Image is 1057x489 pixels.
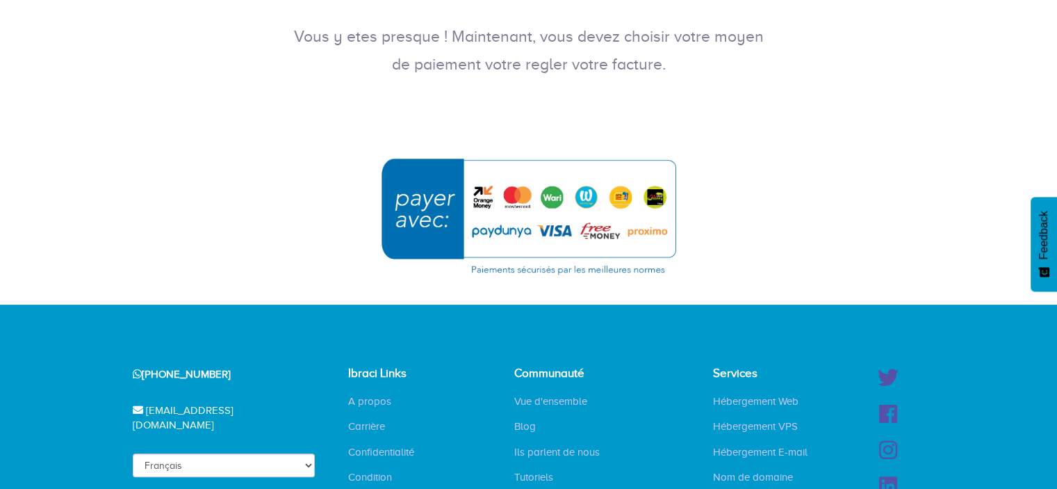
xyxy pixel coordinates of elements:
a: A propos [338,394,402,408]
div: [EMAIL_ADDRESS][DOMAIN_NAME] [115,393,316,444]
a: Tutoriels [504,470,564,484]
h4: Services [713,367,818,380]
a: Confidentialité [338,445,425,459]
h4: Communauté [514,367,610,380]
a: Hébergement VPS [703,419,808,433]
a: Hébergement Web [703,394,809,408]
span: Feedback [1038,211,1050,259]
p: Vous y etes presque ! Maintenant, vous devez choisir votre moyen de paiement votre regler votre f... [293,23,765,79]
a: Ils parlent de nous [504,445,610,459]
button: Feedback - Afficher l’enquête [1031,197,1057,291]
h4: Ibraci Links [348,367,439,380]
a: Carrière [338,419,395,433]
a: Hébergement E-mail [703,445,818,459]
a: Nom de domaine [703,470,803,484]
img: Choisissez cette option pour continuer avec l'un de ces moyens de paiement : PayDunya, Yup Money,... [372,149,685,284]
a: Condition [338,470,402,484]
a: Vue d'ensemble [504,394,598,408]
div: [PHONE_NUMBER] [115,357,316,392]
a: Blog [504,419,546,433]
